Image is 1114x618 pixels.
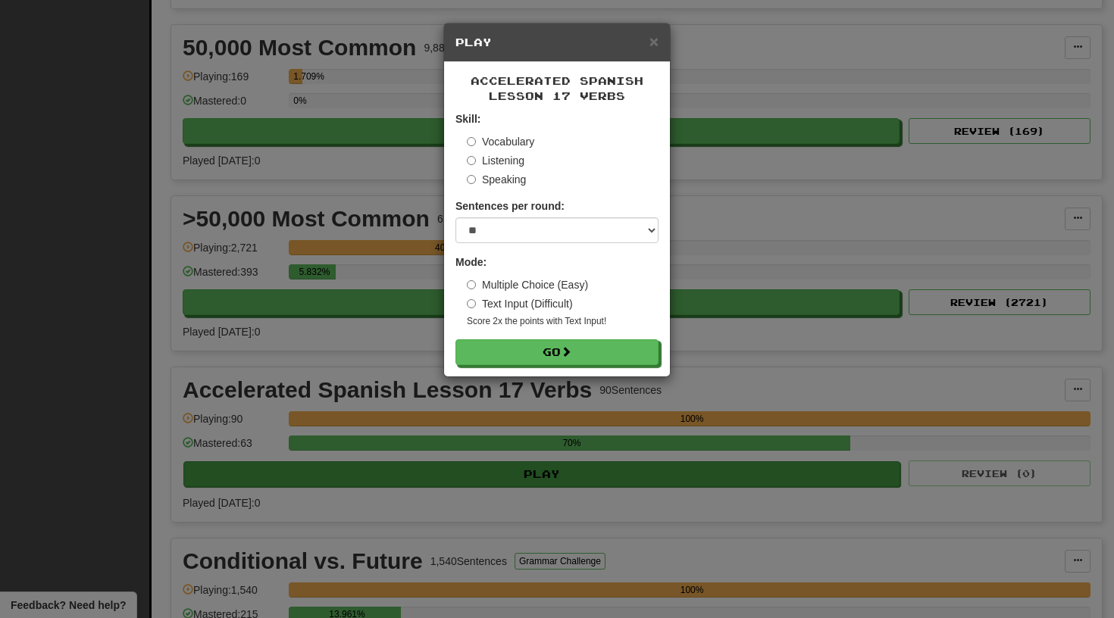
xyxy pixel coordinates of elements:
input: Speaking [467,175,476,184]
strong: Mode: [455,256,487,268]
strong: Skill: [455,113,480,125]
input: Text Input (Difficult) [467,299,476,308]
input: Listening [467,156,476,165]
label: Vocabulary [467,134,534,149]
button: Close [649,33,659,49]
h5: Play [455,35,659,50]
label: Text Input (Difficult) [467,296,573,311]
input: Multiple Choice (Easy) [467,280,476,289]
label: Sentences per round: [455,198,565,214]
span: × [649,33,659,50]
small: Score 2x the points with Text Input ! [467,315,659,328]
input: Vocabulary [467,137,476,146]
label: Multiple Choice (Easy) [467,277,588,292]
span: Accelerated Spanish Lesson 17 Verbs [471,74,643,102]
label: Listening [467,153,524,168]
label: Speaking [467,172,526,187]
button: Go [455,339,659,365]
